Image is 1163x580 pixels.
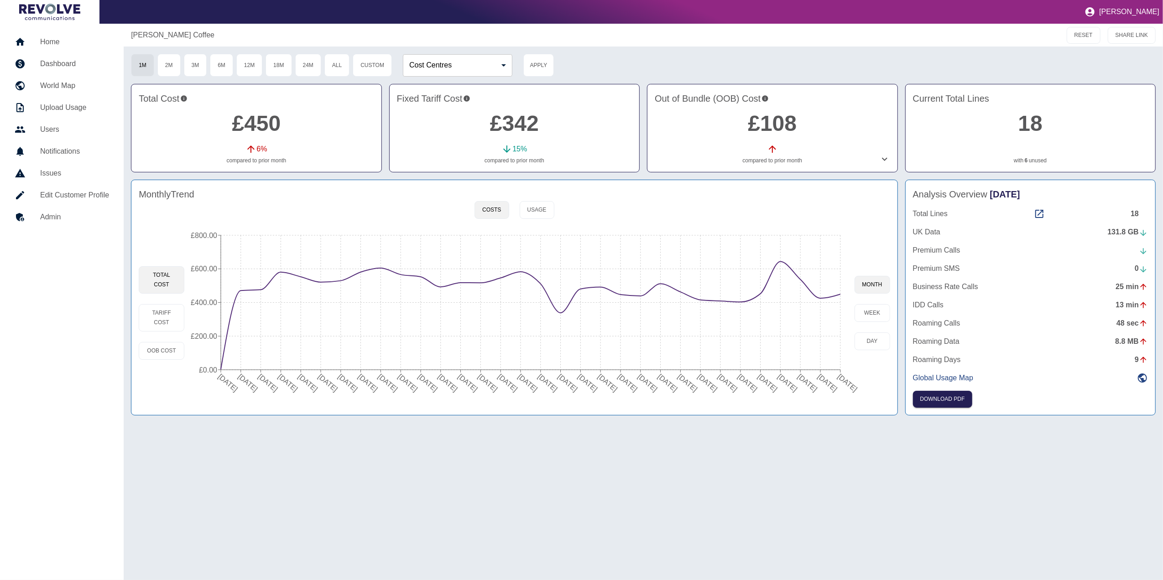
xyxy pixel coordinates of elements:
a: [PERSON_NAME] Coffee [131,30,214,41]
a: Edit Customer Profile [7,184,116,206]
a: Business Rate Calls25 min [913,281,1148,292]
button: All [324,54,349,77]
a: Premium Calls [913,245,1148,256]
a: Dashboard [7,53,116,75]
div: 0 [1135,263,1148,274]
div: 8.8 MB [1115,336,1148,347]
button: Total Cost [139,266,184,294]
tspan: [DATE] [437,373,459,393]
tspan: [DATE] [756,373,779,393]
h4: Analysis Overview [913,187,1148,201]
h4: Monthly Trend [139,187,194,201]
div: 13 min [1116,300,1148,311]
tspan: [DATE] [716,373,739,393]
button: OOB Cost [139,342,184,360]
h5: Admin [40,212,109,223]
p: IDD Calls [913,300,944,311]
p: [PERSON_NAME] [1099,8,1159,16]
a: Notifications [7,140,116,162]
div: 131.8 GB [1108,227,1148,238]
button: day [855,332,890,350]
button: Apply [523,54,554,77]
button: 3M [184,54,207,77]
p: 15 % [512,144,527,155]
tspan: [DATE] [356,373,379,393]
button: week [855,304,890,322]
p: compared to prior month [397,156,632,165]
div: 9 [1135,354,1148,365]
a: Roaming Data8.8 MB [913,336,1148,347]
a: UK Data131.8 GB [913,227,1148,238]
tspan: [DATE] [276,373,299,393]
a: Premium SMS0 [913,263,1148,274]
a: Users [7,119,116,140]
tspan: [DATE] [456,373,479,393]
a: Upload Usage [7,97,116,119]
tspan: [DATE] [297,373,319,393]
h4: Total Cost [139,92,374,105]
tspan: £800.00 [191,232,217,239]
tspan: [DATE] [836,373,859,393]
tspan: [DATE] [236,373,259,393]
tspan: £600.00 [191,265,217,273]
p: compared to prior month [139,156,374,165]
p: Business Rate Calls [913,281,978,292]
h5: Issues [40,168,109,179]
h5: World Map [40,80,109,91]
tspan: [DATE] [317,373,339,393]
h5: Notifications [40,146,109,157]
a: Issues [7,162,116,184]
p: 6 % [256,144,267,155]
a: £450 [232,111,281,135]
button: Click here to download the most recent invoice. If the current month’s invoice is unavailable, th... [913,391,972,408]
svg: This is your recurring contracted cost [463,92,470,105]
tspan: [DATE] [417,373,439,393]
button: Tariff Cost [139,304,184,331]
button: Costs [475,201,509,219]
p: Roaming Data [913,336,960,347]
img: Logo [19,4,80,20]
tspan: [DATE] [776,373,799,393]
tspan: [DATE] [217,373,240,393]
div: 18 [1131,208,1148,219]
h4: Current Total Lines [913,92,1148,105]
h5: Upload Usage [40,102,109,113]
tspan: £400.00 [191,299,217,306]
button: month [855,276,890,294]
a: Roaming Days9 [913,354,1148,365]
tspan: [DATE] [256,373,279,393]
div: 25 min [1116,281,1148,292]
tspan: [DATE] [596,373,619,393]
tspan: [DATE] [656,373,679,393]
a: Admin [7,206,116,228]
div: 48 sec [1116,318,1148,329]
a: Roaming Calls48 sec [913,318,1148,329]
tspan: [DATE] [336,373,359,393]
p: Premium Calls [913,245,960,256]
a: Total Lines18 [913,208,1148,219]
button: 18M [266,54,292,77]
button: 24M [295,54,321,77]
button: 12M [236,54,262,77]
button: 2M [157,54,181,77]
h4: Out of Bundle (OOB) Cost [655,92,890,105]
tspan: [DATE] [676,373,699,393]
tspan: [DATE] [476,373,499,393]
p: with unused [913,156,1148,165]
tspan: [DATE] [537,373,559,393]
h5: Home [40,36,109,47]
button: 1M [131,54,154,77]
tspan: [DATE] [496,373,519,393]
tspan: [DATE] [696,373,719,393]
button: Usage [520,201,554,219]
tspan: [DATE] [796,373,819,393]
button: Custom [353,54,392,77]
tspan: [DATE] [736,373,759,393]
tspan: [DATE] [616,373,639,393]
p: UK Data [913,227,940,238]
p: Roaming Days [913,354,961,365]
h5: Dashboard [40,58,109,69]
p: Total Lines [913,208,948,219]
a: 18 [1018,111,1043,135]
